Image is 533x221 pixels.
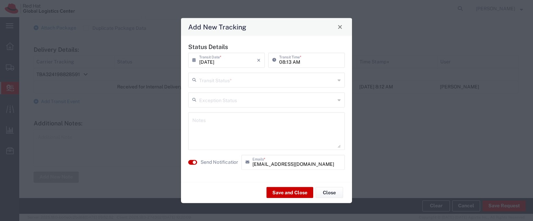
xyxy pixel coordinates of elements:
[201,159,238,166] agx-label: Send Notification
[316,187,343,198] button: Close
[335,22,345,32] button: Close
[188,43,345,50] h5: Status Details
[257,54,261,65] i: ×
[201,159,239,166] label: Send Notification
[188,22,246,32] h4: Add New Tracking
[266,187,313,198] button: Save and Close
